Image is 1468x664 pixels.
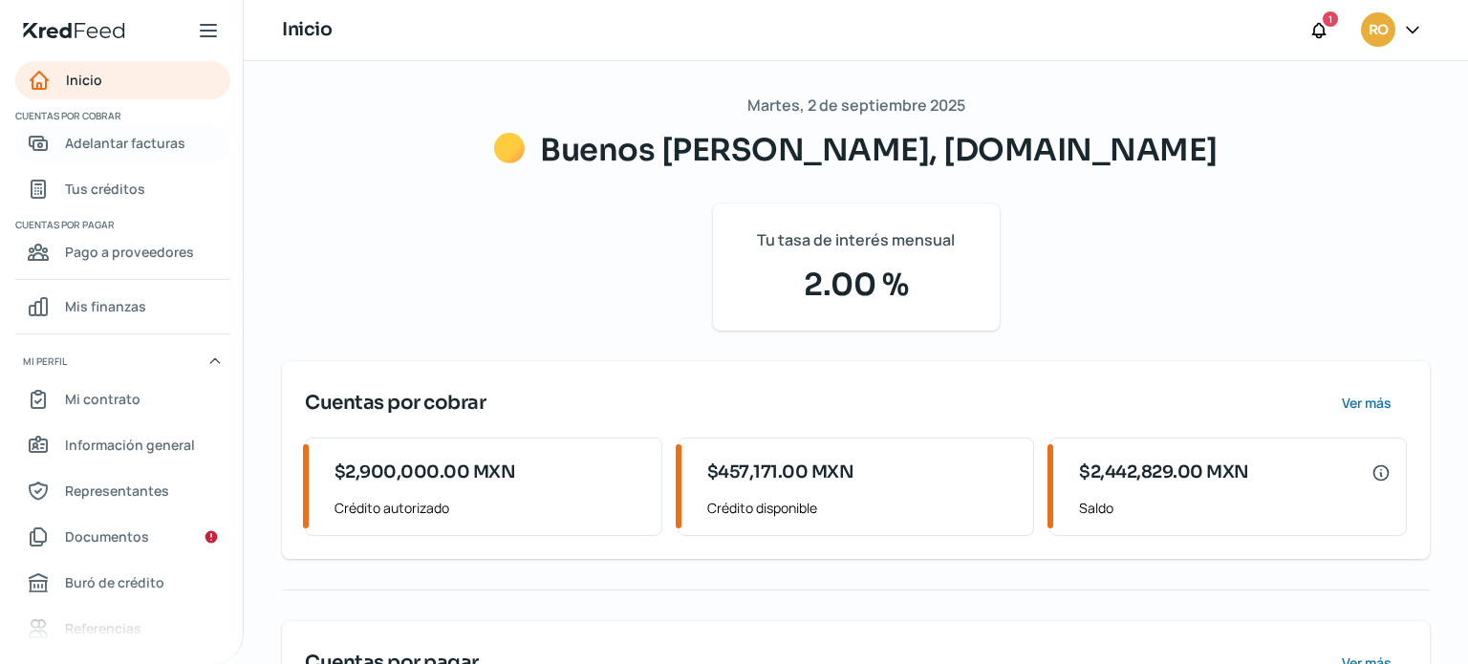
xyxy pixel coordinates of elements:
[1079,460,1249,485] span: $2,442,829.00 MXN
[15,564,230,602] a: Buró de crédito
[65,177,145,201] span: Tus créditos
[15,472,230,510] a: Representantes
[540,131,1218,169] span: Buenos [PERSON_NAME], [DOMAIN_NAME]
[65,433,195,457] span: Información general
[335,460,516,485] span: $2,900,000.00 MXN
[23,353,67,370] span: Mi perfil
[15,124,230,162] a: Adelantar facturas
[335,496,646,520] span: Crédito autorizado
[15,107,227,124] span: Cuentas por cobrar
[736,262,977,308] span: 2.00 %
[15,170,230,208] a: Tus créditos
[65,479,169,503] span: Representantes
[707,496,1019,520] span: Crédito disponible
[65,525,149,548] span: Documentos
[1328,11,1332,28] span: 1
[15,518,230,556] a: Documentos
[15,61,230,99] a: Inicio
[15,426,230,464] a: Información general
[1369,19,1388,42] span: RO
[15,380,230,418] a: Mi contrato
[494,133,525,163] img: Saludos
[282,16,332,44] h1: Inicio
[65,570,164,594] span: Buró de crédito
[15,610,230,648] a: Referencias
[747,92,965,119] span: Martes, 2 de septiembre 2025
[1079,496,1391,520] span: Saldo
[15,288,230,326] a: Mis finanzas
[65,387,140,411] span: Mi contrato
[65,616,141,640] span: Referencias
[65,131,185,155] span: Adelantar facturas
[65,240,194,264] span: Pago a proveedores
[1326,384,1407,422] button: Ver más
[15,216,227,233] span: Cuentas por pagar
[305,389,486,418] span: Cuentas por cobrar
[1342,396,1392,410] span: Ver más
[66,68,102,92] span: Inicio
[707,460,854,485] span: $457,171.00 MXN
[757,226,955,254] span: Tu tasa de interés mensual
[15,233,230,271] a: Pago a proveedores
[65,294,146,318] span: Mis finanzas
